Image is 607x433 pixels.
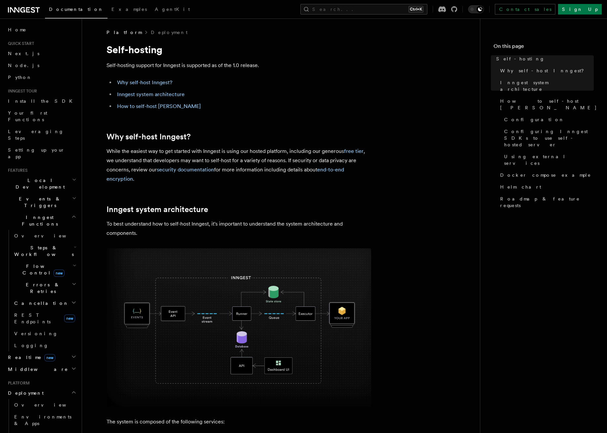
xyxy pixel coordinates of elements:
[12,297,78,309] button: Cancellation
[498,65,594,77] a: Why self-host Inngest?
[504,153,594,166] span: Using external services
[107,205,208,214] a: Inngest system architecture
[5,107,78,126] a: Your first Functions
[5,144,78,162] a: Setting up your app
[111,7,147,12] span: Examples
[49,7,104,12] span: Documentation
[14,312,51,324] span: REST Endpoints
[14,331,58,336] span: Versioning
[107,219,371,238] p: To best understand how to self-host Inngest, it's important to understand the system architecture...
[498,169,594,181] a: Docker compose example
[5,193,78,211] button: Events & Triggers
[12,328,78,340] a: Versioning
[151,29,188,36] a: Deployment
[117,103,201,109] a: How to self-host [PERSON_NAME]
[5,89,37,94] span: Inngest tour
[12,281,72,295] span: Errors & Retries
[500,67,588,74] span: Why self-host Inngest?
[8,75,32,80] span: Python
[12,309,78,328] a: REST Endpointsnew
[468,5,484,13] button: Toggle dark mode
[409,6,423,13] kbd: Ctrl+K
[344,148,364,154] a: free tier
[54,270,65,277] span: new
[500,184,541,190] span: Helm chart
[300,4,427,15] button: Search...Ctrl+K
[12,411,78,429] a: Environments & Apps
[14,233,82,238] span: Overview
[8,147,65,159] span: Setting up your app
[498,193,594,211] a: Roadmap & feature requests
[5,41,34,46] span: Quick start
[500,79,594,92] span: Inngest system architecture
[504,128,594,148] span: Configuring Inngest SDKs to use self-hosted server
[8,63,39,68] span: Node.js
[504,116,564,123] span: Configuration
[495,4,555,15] a: Contact sales
[12,300,69,307] span: Cancellation
[5,71,78,83] a: Python
[64,314,75,322] span: new
[5,59,78,71] a: Node.js
[12,399,78,411] a: Overview
[498,77,594,95] a: Inngest system architecture
[8,98,76,104] span: Install the SDK
[501,151,594,169] a: Using external services
[5,48,78,59] a: Next.js
[14,402,82,408] span: Overview
[5,168,27,173] span: Features
[5,354,55,361] span: Realtime
[14,343,49,348] span: Logging
[494,53,594,65] a: Self-hosting
[5,230,78,351] div: Inngest Functions
[500,196,594,209] span: Roadmap & feature requests
[5,126,78,144] a: Leveraging Steps
[496,55,545,62] span: Self-hosting
[44,354,55,361] span: new
[5,351,78,363] button: Realtimenew
[5,366,68,373] span: Middleware
[498,181,594,193] a: Helm chart
[107,44,371,55] h1: Self-hosting
[107,147,371,184] p: While the easiest way to get started with Inngest is using our hosted platform, including our gen...
[5,211,78,230] button: Inngest Functions
[5,363,78,375] button: Middleware
[500,172,591,178] span: Docker compose example
[45,2,108,18] a: Documentation
[500,98,597,111] span: How to self-host [PERSON_NAME]
[12,340,78,351] a: Logging
[5,24,78,36] a: Home
[12,230,78,242] a: Overview
[5,196,72,209] span: Events & Triggers
[14,414,71,426] span: Environments & Apps
[12,279,78,297] button: Errors & Retries
[12,244,74,258] span: Steps & Workflows
[5,95,78,107] a: Install the SDK
[501,126,594,151] a: Configuring Inngest SDKs to use self-hosted server
[107,417,371,426] p: The system is composed of the following services:
[558,4,602,15] a: Sign Up
[5,390,44,396] span: Deployment
[498,95,594,114] a: How to self-host [PERSON_NAME]
[8,26,26,33] span: Home
[5,387,78,399] button: Deployment
[117,79,172,86] a: Why self-host Inngest?
[157,166,214,173] a: security documentation
[108,2,151,18] a: Examples
[107,248,371,407] img: Inngest system architecture diagram
[12,260,78,279] button: Flow Controlnew
[107,29,142,36] span: Platform
[501,114,594,126] a: Configuration
[107,61,371,70] p: Self-hosting support for Inngest is supported as of the 1.0 release.
[8,51,39,56] span: Next.js
[12,263,73,276] span: Flow Control
[155,7,190,12] span: AgentKit
[117,91,185,97] a: Inngest system architecture
[8,129,64,141] span: Leveraging Steps
[8,110,47,122] span: Your first Functions
[107,132,191,141] a: Why self-host Inngest?
[5,174,78,193] button: Local Development
[12,242,78,260] button: Steps & Workflows
[5,214,71,227] span: Inngest Functions
[151,2,194,18] a: AgentKit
